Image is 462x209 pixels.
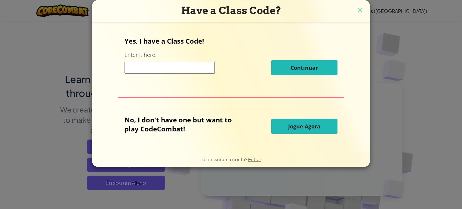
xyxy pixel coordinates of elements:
[125,36,337,45] p: Yes, I have a Class Code!
[248,156,261,162] a: Entrar
[181,5,281,17] span: Have a Class Code?
[291,64,318,71] span: Continuar
[201,156,248,162] span: Já possui uma conta?
[271,60,337,75] button: Continuar
[125,51,156,59] label: Enter it here:
[356,6,364,15] img: close icon
[288,123,320,130] span: Jogue Agora
[271,119,337,134] button: Jogue Agora
[125,115,241,133] p: No, I don't have one but want to play CodeCombat!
